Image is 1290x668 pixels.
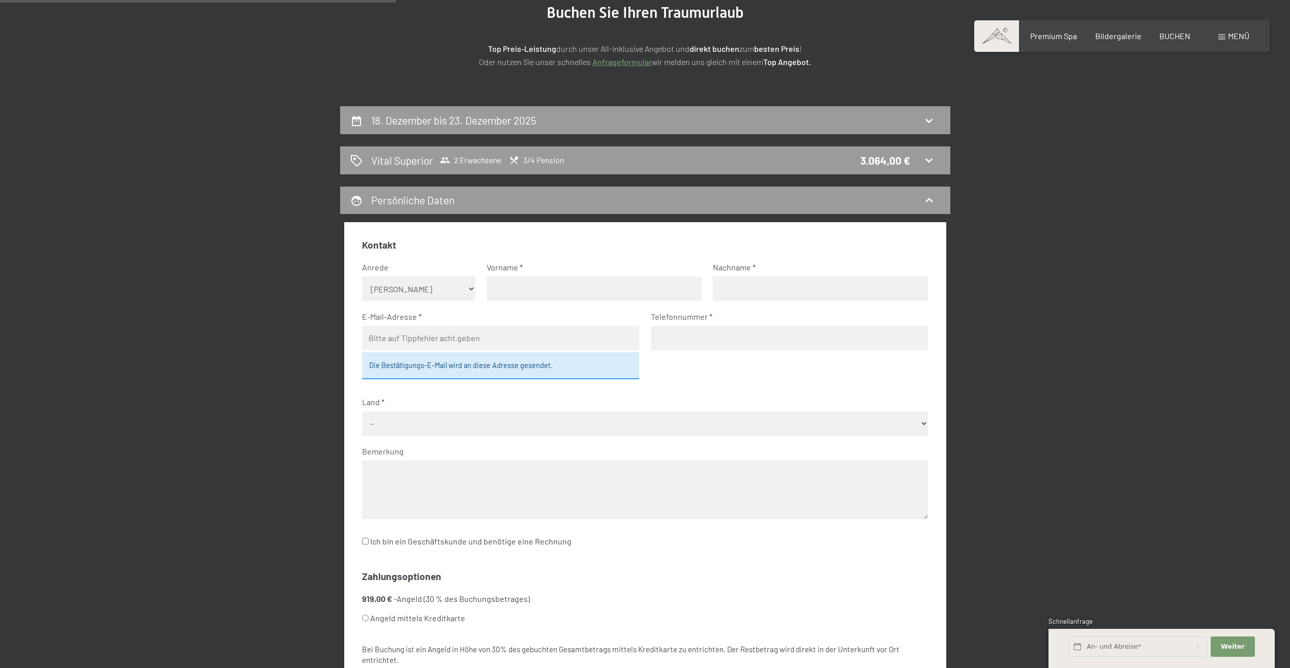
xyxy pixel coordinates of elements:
[509,155,564,165] span: 3/4 Pension
[362,609,904,628] label: Angeld mittels Kreditkarte
[391,42,899,68] p: durch unser All-inklusive Angebot und zum ! Oder nutzen Sie unser schnelles wir melden uns gleich...
[763,57,811,67] strong: Top Angebot.
[362,538,369,544] input: Ich bin ein Geschäftskunde und benötige eine Rechnung
[1048,617,1093,625] span: Schnellanfrage
[547,4,744,21] span: Buchen Sie Ihren Traumurlaub
[362,397,920,408] label: Land
[1221,642,1245,651] span: Weiter
[362,615,369,621] input: Angeld mittels Kreditkarte
[487,262,694,273] label: Vorname
[362,593,928,628] li: - Angeld (30 % des Buchungsbetrages)
[592,57,652,67] a: Anfrageformular
[371,194,455,206] h2: Persönliche Daten
[1095,31,1142,41] a: Bildergalerie
[362,352,639,379] div: Die Bestätigungs-E-Mail wird an diese Adresse gesendet.
[689,44,739,53] strong: direkt buchen
[362,570,441,584] legend: Zahlungsoptionen
[754,44,799,53] strong: besten Preis
[860,153,910,168] div: 3.064,00 €
[1211,636,1254,657] button: Weiter
[362,238,396,252] legend: Kontakt
[371,153,433,168] h2: Vital Superior
[362,532,572,551] label: Ich bin ein Geschäftskunde und benötige eine Rechnung
[713,262,920,273] label: Nachname
[362,262,467,273] label: Anrede
[362,446,920,457] label: Bemerkung
[362,594,392,603] strong: 919,00 €
[1159,31,1190,41] a: BUCHEN
[1030,31,1077,41] a: Premium Spa
[362,311,631,322] label: E-Mail-Adresse
[651,311,920,322] label: Telefonnummer
[371,114,536,127] h2: 18. Dezember bis 23. Dezember 2025
[362,326,639,350] input: Bitte auf Tippfehler acht geben
[1228,31,1249,41] span: Menü
[440,155,501,165] span: 2 Erwachsene
[362,644,928,666] div: Bei Buchung ist ein Angeld in Höhe von 30% des gebuchten Gesamtbetrags mittels Kreditkarte zu ent...
[488,44,556,53] strong: Top Preis-Leistung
